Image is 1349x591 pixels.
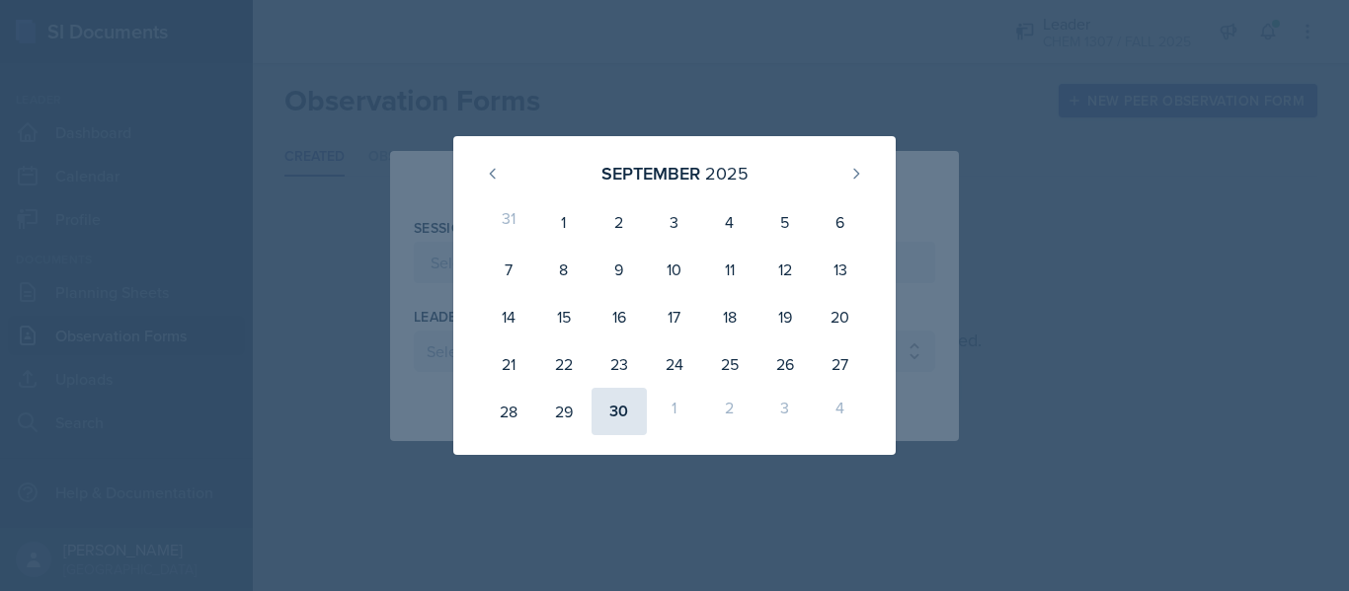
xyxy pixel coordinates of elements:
div: 15 [536,293,592,340]
div: 8 [536,246,592,293]
div: 26 [757,340,813,388]
div: 31 [481,198,536,246]
div: 16 [592,293,647,340]
div: 10 [647,246,702,293]
div: 25 [702,340,757,388]
div: 27 [813,340,868,388]
div: 30 [592,388,647,435]
div: 21 [481,340,536,388]
div: 4 [813,388,868,435]
div: 17 [647,293,702,340]
div: 20 [813,293,868,340]
div: 2 [592,198,647,246]
div: 22 [536,340,592,388]
div: 4 [702,198,757,246]
div: 3 [757,388,813,435]
div: 28 [481,388,536,435]
div: 2025 [705,160,749,186]
div: 18 [702,293,757,340]
div: 6 [813,198,868,246]
div: 19 [757,293,813,340]
div: 7 [481,246,536,293]
div: 9 [592,246,647,293]
div: 14 [481,293,536,340]
div: 23 [592,340,647,388]
div: September [601,160,700,186]
div: 24 [647,340,702,388]
div: 11 [702,246,757,293]
div: 12 [757,246,813,293]
div: 2 [702,388,757,435]
div: 1 [536,198,592,246]
div: 3 [647,198,702,246]
div: 5 [757,198,813,246]
div: 29 [536,388,592,435]
div: 13 [813,246,868,293]
div: 1 [647,388,702,435]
